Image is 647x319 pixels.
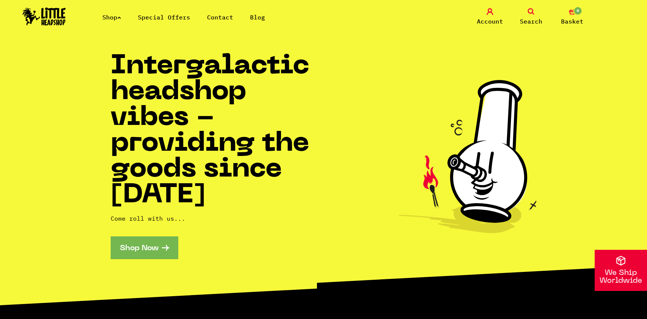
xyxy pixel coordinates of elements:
span: 0 [573,6,582,15]
p: We Ship Worldwide [595,269,647,285]
span: Search [520,17,542,26]
h1: Intergalactic headshop vibes - providing the goods since [DATE] [111,54,324,209]
span: Basket [561,17,583,26]
a: Blog [250,13,265,21]
img: Little Head Shop Logo [22,7,66,25]
a: 0 Basket [554,8,591,26]
p: Come roll with us... [111,214,324,223]
a: Shop [102,13,121,21]
a: Shop Now [111,236,178,259]
a: Search [512,8,550,26]
a: Contact [207,13,233,21]
a: Special Offers [138,13,190,21]
span: Account [477,17,503,26]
